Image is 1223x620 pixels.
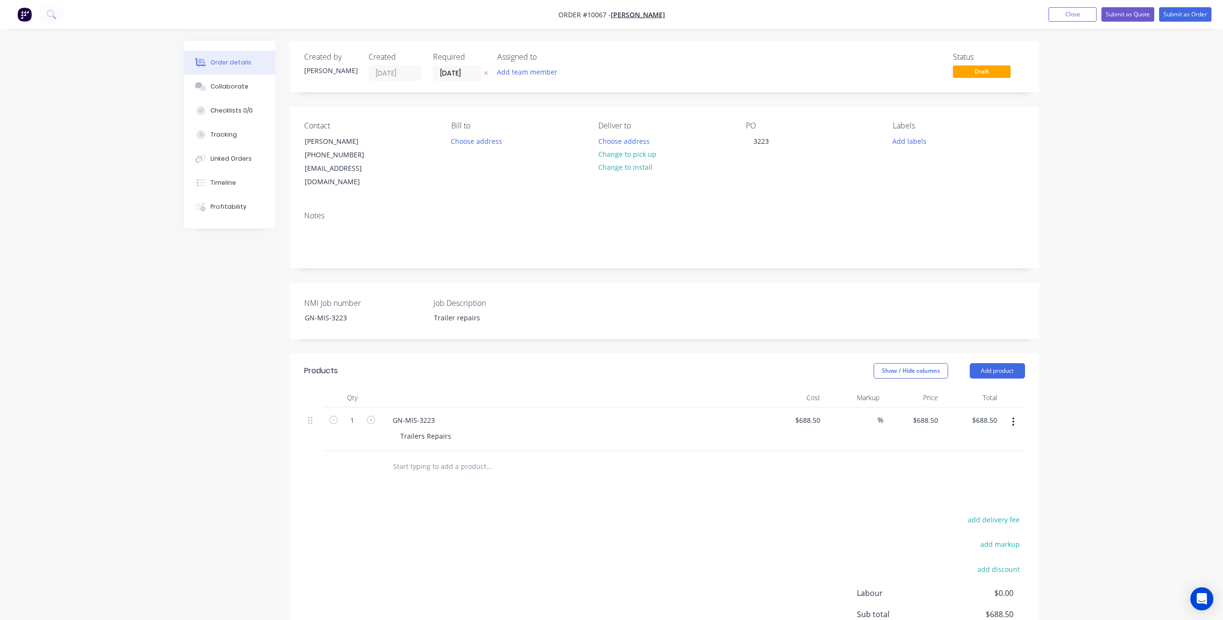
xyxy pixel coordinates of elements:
[297,311,417,325] div: GN-MIS-3223
[296,134,393,189] div: [PERSON_NAME][PHONE_NUMBER][EMAIL_ADDRESS][DOMAIN_NAME]
[970,363,1025,379] button: Add product
[746,121,877,130] div: PO
[893,121,1025,130] div: Labels
[369,52,421,62] div: Created
[1049,7,1097,22] button: Close
[942,388,1001,407] div: Total
[492,65,562,78] button: Add team member
[184,147,275,171] button: Linked Orders
[210,154,252,163] div: Linked Orders
[973,562,1025,575] button: add discount
[210,202,247,211] div: Profitability
[1101,7,1154,22] button: Submit as Quote
[874,363,948,379] button: Show / Hide columns
[393,429,459,443] div: Trailers Repairs
[558,10,611,19] span: Order #10067 -
[1159,7,1211,22] button: Submit as Order
[883,388,942,407] div: Price
[305,148,384,162] div: [PHONE_NUMBER]
[857,608,942,620] span: Sub total
[184,51,275,75] button: Order details
[210,106,253,115] div: Checklists 0/0
[304,121,436,130] div: Contact
[593,148,661,161] button: Change to pick up
[746,134,777,148] div: 3223
[611,10,665,19] a: [PERSON_NAME]
[393,457,585,476] input: Start typing to add a product...
[304,211,1025,220] div: Notes
[1190,587,1213,610] div: Open Intercom Messenger
[593,161,657,174] button: Change to install
[497,65,563,78] button: Add team member
[304,365,338,377] div: Products
[953,65,1011,77] span: Draft
[963,513,1025,526] button: add delivery fee
[304,52,357,62] div: Created by
[184,195,275,219] button: Profitability
[210,58,251,67] div: Order details
[766,388,825,407] div: Cost
[184,171,275,195] button: Timeline
[305,135,384,148] div: [PERSON_NAME]
[877,415,883,426] span: %
[433,52,486,62] div: Required
[385,413,443,427] div: GN-MIS-3223
[888,134,932,147] button: Add labels
[184,123,275,147] button: Tracking
[17,7,32,22] img: Factory
[305,162,384,189] div: [EMAIL_ADDRESS][DOMAIN_NAME]
[857,587,942,599] span: Labour
[598,121,730,130] div: Deliver to
[976,538,1025,551] button: add markup
[942,608,1013,620] span: $688.50
[184,99,275,123] button: Checklists 0/0
[210,130,237,139] div: Tracking
[210,178,236,187] div: Timeline
[497,52,593,62] div: Assigned to
[942,587,1013,599] span: $0.00
[433,297,554,309] label: Job Description
[210,82,248,91] div: Collaborate
[304,297,424,309] label: NMI Job number
[323,388,381,407] div: Qty
[304,65,357,76] div: [PERSON_NAME]
[426,311,546,325] div: Trailer repairs
[593,134,655,147] button: Choose address
[824,388,883,407] div: Markup
[184,75,275,99] button: Collaborate
[953,52,1025,62] div: Status
[446,134,507,147] button: Choose address
[451,121,583,130] div: Bill to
